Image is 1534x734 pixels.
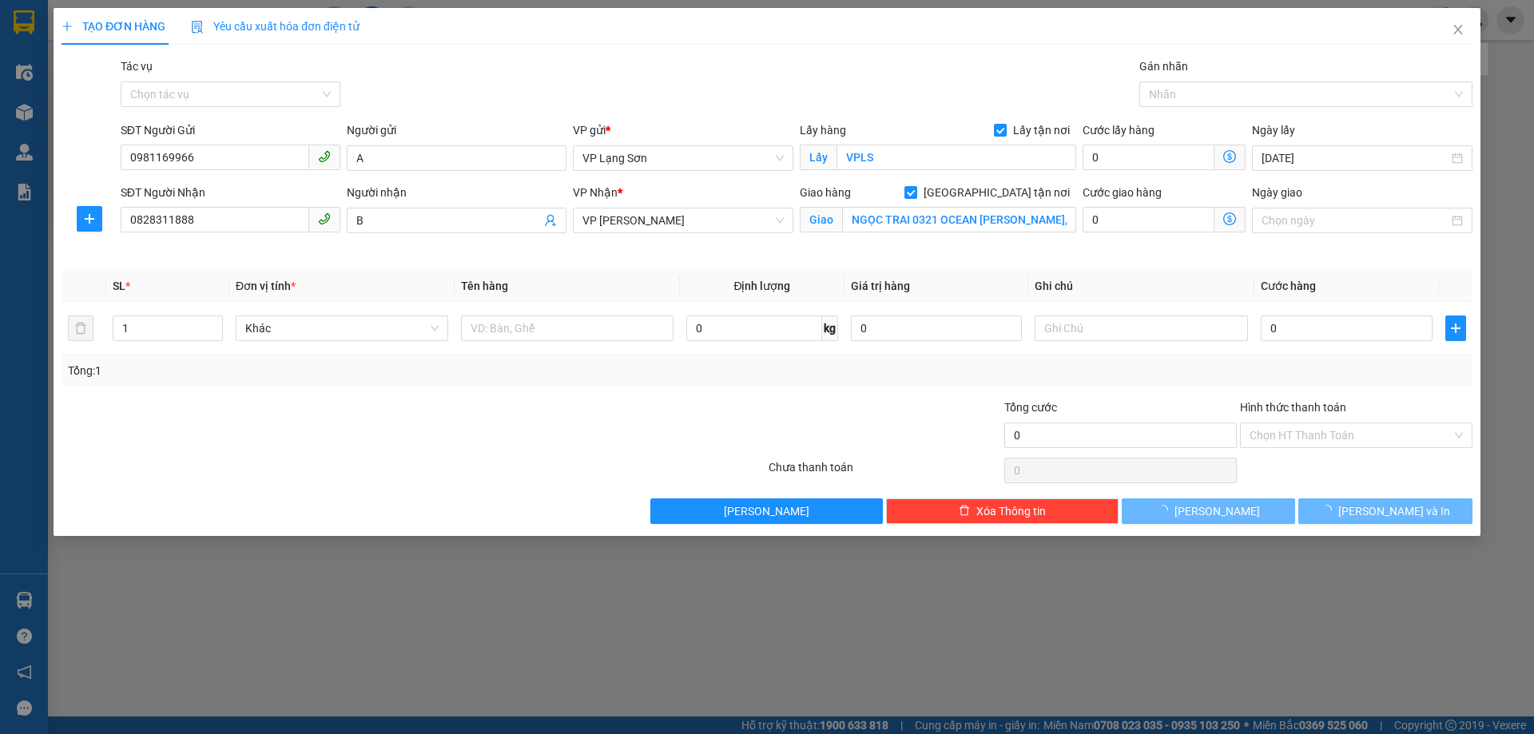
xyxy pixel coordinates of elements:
[1158,505,1175,516] span: loading
[1083,124,1154,137] label: Cước lấy hàng
[959,505,970,518] span: delete
[121,184,340,201] div: SĐT Người Nhận
[1175,502,1261,520] span: [PERSON_NAME]
[461,280,508,292] span: Tên hàng
[121,60,153,73] label: Tác vụ
[318,150,331,163] span: phone
[545,214,558,227] span: user-add
[347,121,566,139] div: Người gửi
[767,458,1003,486] div: Chưa thanh toán
[851,280,910,292] span: Giá trị hàng
[887,498,1119,524] button: deleteXóa Thông tin
[800,207,842,232] span: Giao
[725,502,810,520] span: [PERSON_NAME]
[1139,60,1188,73] label: Gán nhãn
[62,21,73,32] span: plus
[1321,505,1338,516] span: loading
[574,186,618,199] span: VP Nhận
[1083,145,1214,170] input: Cước lấy hàng
[121,121,340,139] div: SĐT Người Gửi
[1452,23,1464,36] span: close
[77,212,101,225] span: plus
[822,315,838,341] span: kg
[1240,401,1346,414] label: Hình thức thanh toán
[574,121,793,139] div: VP gửi
[1446,322,1465,335] span: plus
[461,315,674,341] input: VD: Bàn, Ghế
[583,208,784,232] span: VP Minh Khai
[245,316,439,340] span: Khác
[1262,149,1448,167] input: Ngày lấy
[236,280,296,292] span: Đơn vị tính
[191,20,360,33] span: Yêu cầu xuất hóa đơn điện tử
[1252,124,1295,137] label: Ngày lấy
[191,21,204,34] img: icon
[734,280,791,292] span: Định lượng
[1122,498,1295,524] button: [PERSON_NAME]
[1029,271,1254,302] th: Ghi chú
[62,20,165,33] span: TẠO ĐƠN HÀNG
[842,207,1076,232] input: Giao tận nơi
[651,498,884,524] button: [PERSON_NAME]
[1007,121,1076,139] span: Lấy tận nơi
[1223,212,1236,225] span: dollar-circle
[917,184,1076,201] span: [GEOGRAPHIC_DATA] tận nơi
[1035,315,1248,341] input: Ghi Chú
[851,315,1023,341] input: 0
[347,184,566,201] div: Người nhận
[837,145,1076,170] input: Lấy tận nơi
[77,206,102,232] button: plus
[318,212,331,225] span: phone
[68,315,93,341] button: delete
[68,362,592,379] div: Tổng: 1
[1436,8,1480,53] button: Close
[113,280,125,292] span: SL
[976,502,1046,520] span: Xóa Thông tin
[1261,280,1316,292] span: Cước hàng
[800,186,851,199] span: Giao hàng
[1338,502,1450,520] span: [PERSON_NAME] và In
[1083,207,1214,232] input: Cước giao hàng
[1223,150,1236,163] span: dollar-circle
[1299,498,1472,524] button: [PERSON_NAME] và In
[1083,186,1162,199] label: Cước giao hàng
[583,146,784,170] span: VP Lạng Sơn
[1262,212,1448,229] input: Ngày giao
[800,145,837,170] span: Lấy
[1445,315,1466,341] button: plus
[1004,401,1057,414] span: Tổng cước
[800,124,846,137] span: Lấy hàng
[1252,186,1302,199] label: Ngày giao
